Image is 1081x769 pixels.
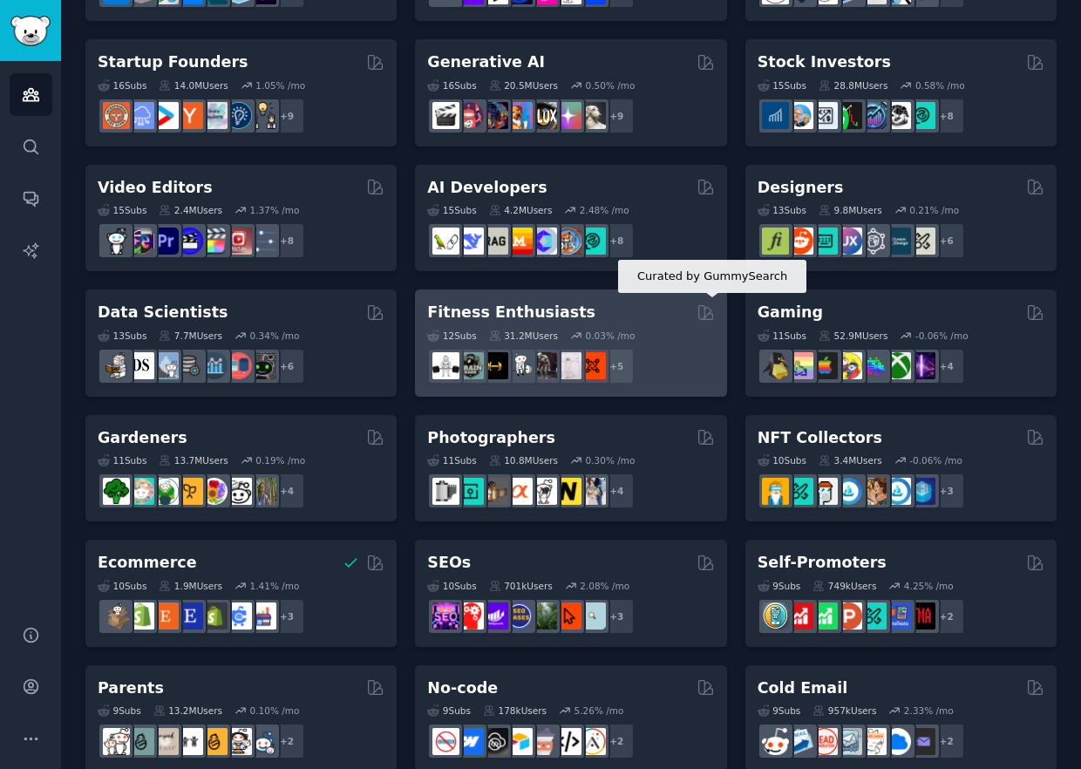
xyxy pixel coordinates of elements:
img: NFTmarket [811,478,838,505]
img: physicaltherapy [554,352,581,379]
img: llmops [554,228,581,255]
img: StocksAndTrading [860,102,887,129]
img: streetphotography [457,478,484,505]
img: ProductHunters [835,602,862,629]
div: 0.19 % /mo [255,454,305,466]
div: 0.30 % /mo [586,454,636,466]
img: GymMotivation [457,352,484,379]
img: ValueInvesting [786,102,813,129]
div: 9.8M Users [819,204,882,216]
img: swingtrading [884,102,911,129]
img: Emailmarketing [786,728,813,755]
img: NewParents [201,728,228,755]
img: dividends [762,102,789,129]
div: 1.41 % /mo [250,580,300,592]
div: 31.2M Users [489,330,558,342]
img: NoCodeSaaS [481,728,508,755]
img: dropship [103,602,130,629]
img: Rag [481,228,508,255]
img: analog [432,478,459,505]
img: Entrepreneurship [225,102,252,129]
img: analytics [201,352,228,379]
img: premiere [152,228,179,255]
img: DigitalItems [908,478,935,505]
h2: Stock Investors [758,51,891,73]
div: 701k Users [489,580,553,592]
div: 13 Sub s [98,330,146,342]
img: statistics [152,352,179,379]
div: 15 Sub s [427,204,476,216]
img: selfpromotion [811,602,838,629]
div: + 8 [598,222,635,259]
img: startup [152,102,179,129]
img: webflow [457,728,484,755]
img: canon [530,478,557,505]
div: 0.10 % /mo [250,704,300,717]
div: + 8 [269,222,305,259]
div: + 9 [598,98,635,134]
div: 14.0M Users [159,79,228,92]
img: CozyGamers [786,352,813,379]
img: SEO_cases [506,602,533,629]
div: 749k Users [812,580,876,592]
div: 9 Sub s [758,580,801,592]
h2: AI Developers [427,177,547,199]
img: XboxGamers [884,352,911,379]
div: + 9 [269,98,305,134]
img: GardenersWorld [249,478,276,505]
img: macgaming [811,352,838,379]
img: daddit [103,728,130,755]
div: -0.06 % /mo [909,454,962,466]
div: 7.7M Users [159,330,222,342]
img: DeepSeek [457,228,484,255]
h2: Cold Email [758,677,847,699]
img: TestMyApp [908,602,935,629]
div: + 8 [928,98,965,134]
img: fitness30plus [530,352,557,379]
h2: Self-Promoters [758,552,887,574]
img: seogrowth [481,602,508,629]
div: 9 Sub s [98,704,141,717]
img: NoCodeMovement [554,728,581,755]
img: flowers [201,478,228,505]
img: parentsofmultiples [225,728,252,755]
h2: Gaming [758,302,823,323]
img: The_SEO [579,602,606,629]
h2: Parents [98,677,164,699]
img: Nikon [554,478,581,505]
div: 0.21 % /mo [909,204,959,216]
div: 0.58 % /mo [915,79,965,92]
img: gopro [103,228,130,255]
h2: NFT Collectors [758,427,882,449]
img: gamers [860,352,887,379]
div: 0.03 % /mo [586,330,636,342]
h2: Gardeners [98,427,187,449]
img: AnalogCommunity [481,478,508,505]
img: postproduction [249,228,276,255]
div: 1.05 % /mo [255,79,305,92]
img: sdforall [506,102,533,129]
img: SavageGarden [152,478,179,505]
h2: Data Scientists [98,302,228,323]
div: + 5 [598,348,635,384]
div: 2.48 % /mo [580,204,629,216]
div: 16 Sub s [427,79,476,92]
img: Parents [249,728,276,755]
img: NFTExchange [762,478,789,505]
img: SEO_Digital_Marketing [432,602,459,629]
img: OpenSeaNFT [835,478,862,505]
div: 11 Sub s [98,454,146,466]
div: 5.26 % /mo [574,704,624,717]
img: sales [762,728,789,755]
div: 957k Users [812,704,876,717]
div: 0.50 % /mo [586,79,636,92]
img: Local_SEO [530,602,557,629]
img: MistralAI [506,228,533,255]
img: MachineLearning [103,352,130,379]
img: Forex [811,102,838,129]
div: 9 Sub s [758,704,801,717]
img: betatests [884,602,911,629]
img: AIDevelopersSociety [579,228,606,255]
img: GoogleSearchConsole [554,602,581,629]
img: aivideo [432,102,459,129]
